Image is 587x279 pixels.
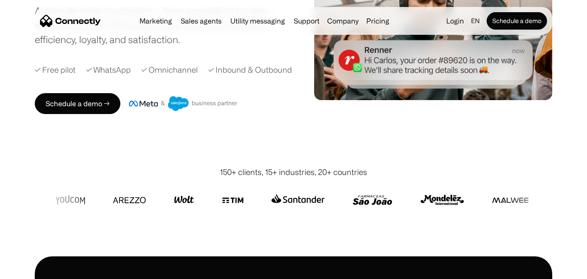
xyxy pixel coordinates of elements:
a: Sales agents [177,17,225,24]
div: en [471,15,480,27]
div: ✓ Inbound & Outbound [208,64,292,76]
ul: Language list [17,264,52,276]
a: home [40,14,101,27]
a: Schedule a demo [487,12,547,30]
a: Support [290,17,323,24]
a: Schedule a demo → [35,93,120,114]
div: Company [325,15,361,27]
div: ✓ Omnichannel [141,64,198,76]
div: en [468,15,485,27]
a: Login [443,15,468,27]
a: Marketing [136,17,176,24]
aside: Language selected: English [9,263,52,276]
div: Company [327,15,358,27]
div: ✓ Free pilot [35,64,76,76]
a: Utility messaging [227,17,289,24]
img: Meta and Salesforce business partner badge. [129,96,238,111]
div: ✓ WhatsApp [86,64,131,76]
div: 150+ clients, 15+ industries, 20+ countries [220,166,367,178]
a: Pricing [363,17,393,24]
